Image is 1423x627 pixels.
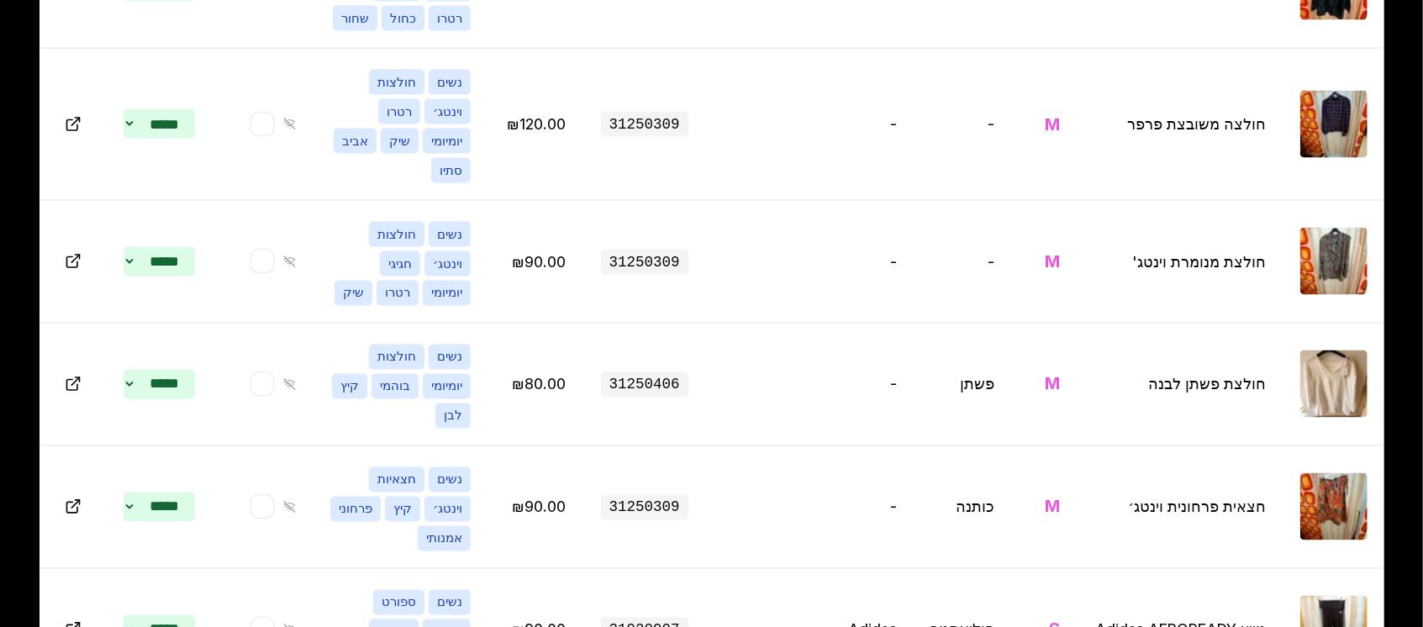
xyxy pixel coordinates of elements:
[56,367,90,401] button: Open in new tab
[429,590,471,615] span: נשים
[1077,323,1283,445] td: חולצת פשתן לבנה
[601,495,688,520] span: 31250309
[512,253,566,271] span: ערוך מחיר
[601,112,688,137] span: 31250309
[372,374,419,399] span: בוהמי
[1011,445,1077,568] td: M
[1300,228,1368,295] img: חולצת מנומרת וינטג'
[380,251,420,277] span: חגיגי
[1077,200,1283,323] td: חולצת מנומרת וינטג'
[601,250,688,275] span: 31250309
[429,222,471,247] span: נשים
[705,323,914,445] td: -
[705,200,914,323] td: -
[369,467,424,493] span: חצאיות
[333,6,377,31] span: שחור
[424,99,471,124] span: וינטג׳
[334,129,377,154] span: אביב
[601,372,688,398] span: 31250406
[369,222,424,247] span: חולצות
[1011,48,1077,200] td: M
[330,497,381,522] span: פרחוני
[705,48,914,200] td: -
[1300,350,1368,418] img: חולצת פשתן לבנה
[332,374,367,399] span: קיץ
[381,129,419,154] span: שיק
[423,374,471,399] span: יומיומי
[1077,48,1283,200] td: חולצה משובצת פרפר
[507,115,566,133] span: ערוך מחיר
[1300,473,1368,540] img: חצאית פרחונית וינטג׳
[429,467,471,493] span: נשים
[378,99,420,124] span: רטרו
[914,445,1011,568] td: כותנה
[512,376,566,393] span: ערוך מחיר
[512,498,566,516] span: ערוך מחיר
[914,200,1011,323] td: -
[431,158,471,183] span: סתיו
[369,345,424,370] span: חולצות
[373,590,424,615] span: ספורט
[377,281,419,306] span: רטרו
[418,526,471,551] span: אמנותי
[1300,91,1368,158] img: חולצה משובצת פרפר
[1011,323,1077,445] td: M
[1077,445,1283,568] td: חצאית פרחונית וינטג׳
[424,251,471,277] span: וינטג׳
[335,281,372,306] span: שיק
[429,345,471,370] span: נשים
[382,6,424,31] span: כחול
[429,70,471,95] span: נשים
[914,48,1011,200] td: -
[56,108,90,141] button: Open in new tab
[385,497,420,522] span: קיץ
[429,6,471,31] span: רטרו
[369,70,424,95] span: חולצות
[435,403,471,429] span: לבן
[914,323,1011,445] td: פשתן
[56,245,90,278] button: Open in new tab
[423,281,471,306] span: יומיומי
[424,497,471,522] span: וינטג׳
[705,445,914,568] td: -
[56,490,90,524] button: Open in new tab
[423,129,471,154] span: יומיומי
[1011,200,1077,323] td: M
